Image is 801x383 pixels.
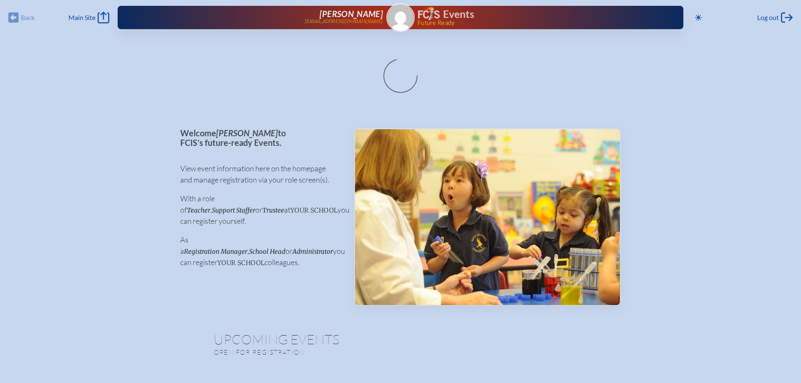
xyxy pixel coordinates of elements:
span: Trustee [262,206,284,214]
p: [EMAIL_ADDRESS][DOMAIN_NAME] [305,19,383,24]
span: Administrator [292,248,333,255]
p: View event information here on the homepage and manage registration via your role screen(s). [180,163,341,185]
span: your school [290,206,338,214]
img: Events [355,129,620,305]
span: Teacher [187,206,210,214]
p: Open for registration [214,348,434,356]
a: Gravatar [386,3,415,32]
span: [PERSON_NAME] [216,128,278,138]
a: Main Site [68,12,109,23]
h1: Upcoming Events [214,333,587,346]
img: Gravatar [387,4,414,31]
span: your school [217,259,264,267]
p: As a , or you can register colleagues. [180,234,341,268]
span: Registration Manager [184,248,247,255]
span: School Head [249,248,285,255]
a: [PERSON_NAME][EMAIL_ADDRESS][DOMAIN_NAME] [144,9,383,26]
span: Support Staffer [212,206,255,214]
span: Log out [757,13,779,22]
div: FCIS Events — Future ready [418,7,657,26]
p: Welcome to FCIS’s future-ready Events. [180,128,341,147]
span: [PERSON_NAME] [320,9,383,19]
p: With a role of , or at you can register yourself. [180,193,341,227]
span: Main Site [68,13,96,22]
span: Future Ready [418,20,657,26]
